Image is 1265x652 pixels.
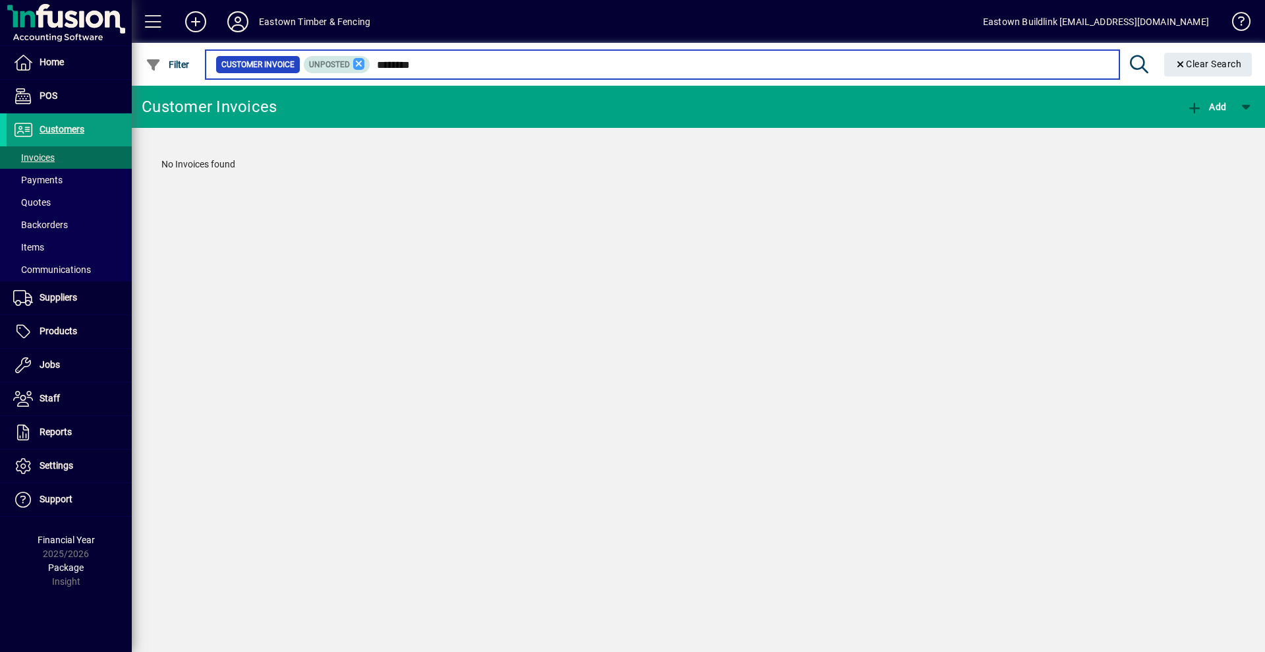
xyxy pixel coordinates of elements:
[142,53,193,76] button: Filter
[175,10,217,34] button: Add
[7,258,132,281] a: Communications
[1187,102,1226,112] span: Add
[40,427,72,437] span: Reports
[7,416,132,449] a: Reports
[40,359,60,370] span: Jobs
[7,46,132,79] a: Home
[40,460,73,471] span: Settings
[259,11,370,32] div: Eastown Timber & Fencing
[13,264,91,275] span: Communications
[7,214,132,236] a: Backorders
[142,96,277,117] div: Customer Invoices
[7,191,132,214] a: Quotes
[7,169,132,191] a: Payments
[1175,59,1242,69] span: Clear Search
[7,236,132,258] a: Items
[7,450,132,483] a: Settings
[13,152,55,163] span: Invoices
[7,80,132,113] a: POS
[217,10,259,34] button: Profile
[148,144,1249,185] div: No Invoices found
[7,146,132,169] a: Invoices
[40,393,60,403] span: Staff
[40,494,72,504] span: Support
[983,11,1209,32] div: Eastown Buildlink [EMAIL_ADDRESS][DOMAIN_NAME]
[38,535,95,545] span: Financial Year
[7,483,132,516] a: Support
[48,562,84,573] span: Package
[7,282,132,314] a: Suppliers
[40,57,64,67] span: Home
[13,197,51,208] span: Quotes
[40,326,77,336] span: Products
[1222,3,1249,45] a: Knowledge Base
[13,175,63,185] span: Payments
[1164,53,1252,76] button: Clear
[13,242,44,252] span: Items
[7,382,132,415] a: Staff
[7,349,132,382] a: Jobs
[40,124,84,134] span: Customers
[40,90,57,101] span: POS
[309,60,350,69] span: Unposted
[1183,95,1229,119] button: Add
[7,315,132,348] a: Products
[146,59,190,70] span: Filter
[13,220,68,230] span: Backorders
[40,292,77,303] span: Suppliers
[221,58,295,71] span: Customer Invoice
[304,56,370,73] mat-chip: Customer Invoice Status: Unposted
